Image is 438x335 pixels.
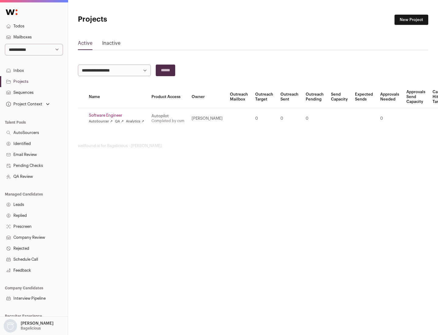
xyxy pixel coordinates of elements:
[277,86,302,108] th: Outreach Sent
[327,86,351,108] th: Send Capacity
[126,119,144,124] a: Analytics ↗
[252,108,277,129] td: 0
[89,113,144,118] a: Software Engineer
[377,108,403,129] td: 0
[302,86,327,108] th: Outreach Pending
[151,114,184,118] div: Autopilot
[85,86,148,108] th: Name
[395,15,428,25] a: New Project
[302,108,327,129] td: 0
[188,108,226,129] td: [PERSON_NAME]
[115,119,123,124] a: QA ↗
[89,119,113,124] a: AutoSourcer ↗
[148,86,188,108] th: Product Access
[21,326,41,331] p: Bagelicious
[188,86,226,108] th: Owner
[78,40,92,49] a: Active
[252,86,277,108] th: Outreach Target
[21,321,54,326] p: [PERSON_NAME]
[351,86,377,108] th: Expected Sends
[226,86,252,108] th: Outreach Mailbox
[151,119,184,123] a: Completed by csm
[2,319,55,333] button: Open dropdown
[2,6,21,18] img: Wellfound
[403,86,429,108] th: Approvals Send Capacity
[377,86,403,108] th: Approvals Needed
[78,143,428,148] footer: wellfound:ai for Bagelicious - [PERSON_NAME]
[5,102,42,107] div: Project Context
[4,319,17,333] img: nopic.png
[102,40,120,49] a: Inactive
[277,108,302,129] td: 0
[78,15,195,24] h1: Projects
[5,100,51,108] button: Open dropdown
